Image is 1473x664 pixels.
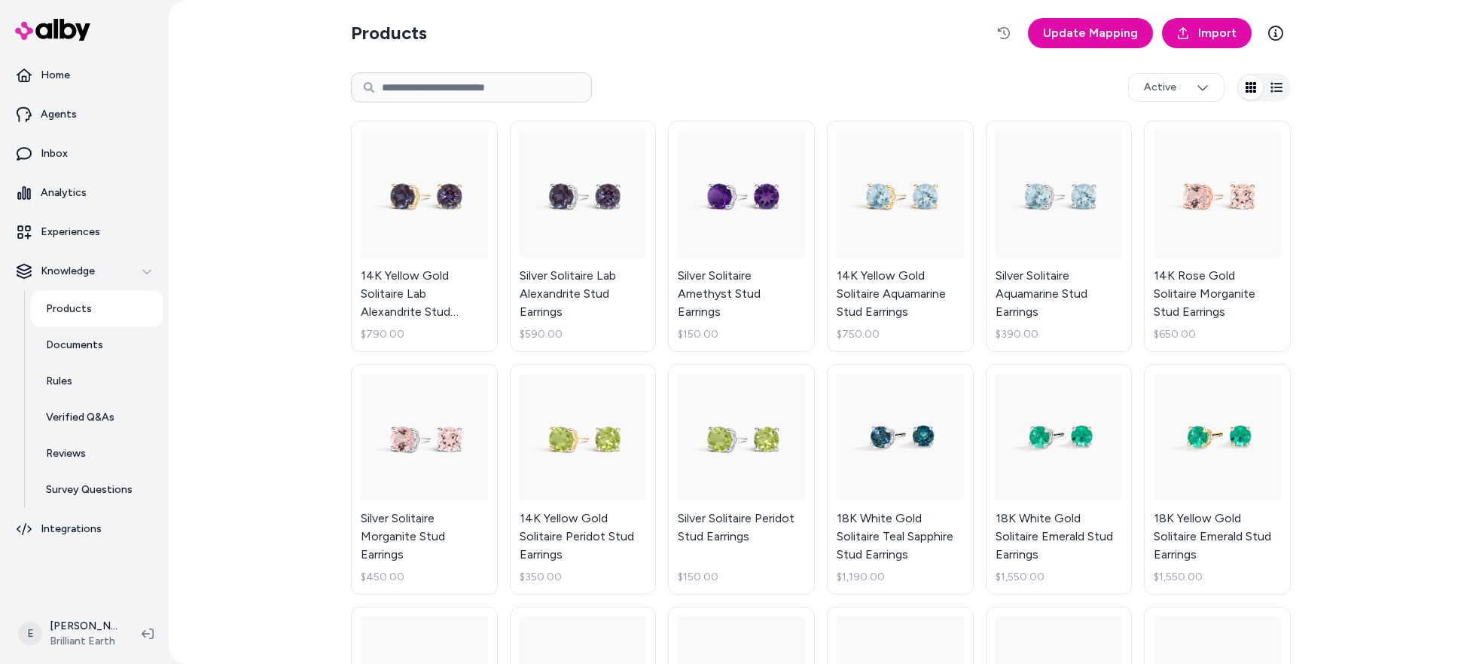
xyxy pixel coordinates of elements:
span: Import [1198,24,1237,42]
a: Home [6,57,163,93]
p: Rules [46,374,72,389]
a: Rules [31,363,163,399]
a: Silver Solitaire Aquamarine Stud EarringsSilver Solitaire Aquamarine Stud Earrings$390.00 [986,121,1133,352]
a: 18K White Gold Solitaire Teal Sapphire Stud Earrings18K White Gold Solitaire Teal Sapphire Stud E... [827,364,974,595]
a: Silver Solitaire Morganite Stud EarringsSilver Solitaire Morganite Stud Earrings$450.00 [351,364,498,595]
a: Analytics [6,175,163,211]
a: Silver Solitaire Amethyst Stud EarringsSilver Solitaire Amethyst Stud Earrings$150.00 [668,121,815,352]
a: Integrations [6,511,163,547]
span: E [18,622,42,646]
a: Inbox [6,136,163,172]
p: Home [41,68,70,83]
a: 18K White Gold Solitaire Emerald Stud Earrings18K White Gold Solitaire Emerald Stud Earrings$1,55... [986,364,1133,595]
p: Products [46,301,92,317]
p: Integrations [41,522,102,537]
p: Agents [41,107,77,122]
p: Analytics [41,185,87,200]
a: Survey Questions [31,472,163,508]
button: Knowledge [6,253,163,289]
a: Reviews [31,436,163,472]
p: [PERSON_NAME] [50,619,117,634]
span: Brilliant Earth [50,634,117,649]
p: Documents [46,338,103,353]
p: Survey Questions [46,482,133,497]
p: Verified Q&As [46,410,114,425]
p: Inbox [41,146,68,161]
a: 18K Yellow Gold Solitaire Emerald Stud Earrings18K Yellow Gold Solitaire Emerald Stud Earrings$1,... [1144,364,1291,595]
a: Import [1162,18,1252,48]
a: Update Mapping [1028,18,1153,48]
a: Experiences [6,214,163,250]
button: Active [1128,73,1224,102]
span: Update Mapping [1043,24,1138,42]
a: Agents [6,96,163,133]
p: Knowledge [41,264,95,279]
p: Reviews [46,446,86,461]
button: E[PERSON_NAME]Brilliant Earth [9,610,130,658]
a: 14K Yellow Gold Solitaire Peridot Stud Earrings14K Yellow Gold Solitaire Peridot Stud Earrings$35... [510,364,657,595]
a: Verified Q&As [31,399,163,436]
a: Silver Solitaire Lab Alexandrite Stud EarringsSilver Solitaire Lab Alexandrite Stud Earrings$590.00 [510,121,657,352]
a: Silver Solitaire Peridot Stud EarringsSilver Solitaire Peridot Stud Earrings$150.00 [668,364,815,595]
a: Products [31,291,163,327]
a: 14K Yellow Gold Solitaire Lab Alexandrite Stud Earrings14K Yellow Gold Solitaire Lab Alexandrite ... [351,121,498,352]
a: 14K Rose Gold Solitaire Morganite Stud Earrings14K Rose Gold Solitaire Morganite Stud Earrings$65... [1144,121,1291,352]
h2: Products [351,21,427,45]
p: Experiences [41,225,100,240]
img: alby Logo [15,19,90,41]
a: 14K Yellow Gold Solitaire Aquamarine Stud Earrings14K Yellow Gold Solitaire Aquamarine Stud Earri... [827,121,974,352]
a: Documents [31,327,163,363]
